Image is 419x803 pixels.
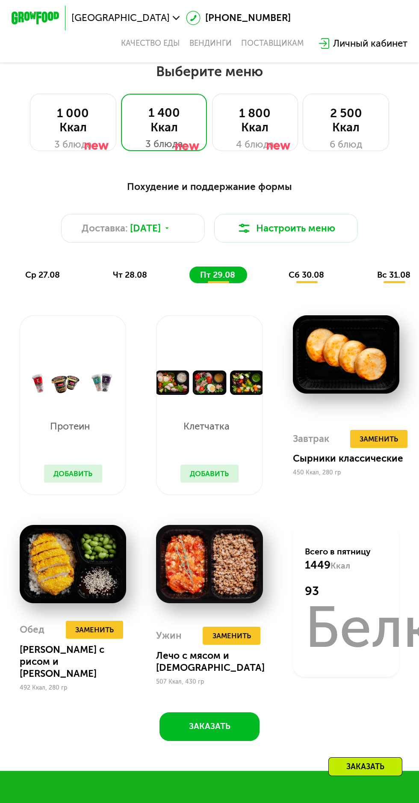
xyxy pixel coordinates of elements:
[377,270,410,280] span: вс 31.08
[212,630,251,642] span: Заменить
[189,39,232,48] a: Вендинги
[360,433,398,445] span: Заменить
[180,465,239,483] button: Добавить
[203,627,260,645] button: Заменить
[156,627,182,645] div: Ужин
[315,106,377,135] div: 2 500 Ккал
[82,221,128,236] span: Доставка:
[20,621,44,639] div: Обед
[328,757,402,776] div: Заказать
[133,137,195,151] div: 3 блюда
[315,137,377,152] div: 6 блюд
[159,712,259,741] button: Заказать
[42,106,104,135] div: 1 000 Ккал
[200,270,235,280] span: пт 29.08
[293,430,329,448] div: Завтрак
[15,180,405,195] div: Похудение и поддержание формы
[330,561,350,571] span: Ккал
[66,621,124,639] button: Заменить
[224,137,286,152] div: 4 блюда
[156,650,272,674] div: Лечо с мясом и [DEMOGRAPHIC_DATA]
[156,679,263,685] div: 507 Ккал, 430 гр
[75,624,114,636] span: Заменить
[350,430,408,448] button: Заменить
[20,684,126,691] div: 492 Ккал, 280 гр
[20,644,136,680] div: [PERSON_NAME] с рисом и [PERSON_NAME]
[113,270,147,280] span: чт 28.08
[293,453,409,465] div: Сырники классические
[133,106,195,134] div: 1 400 Ккал
[44,465,102,483] button: Добавить
[289,270,324,280] span: сб 30.08
[305,546,387,572] div: Всего в пятницу
[42,137,104,152] div: 3 блюда
[130,221,161,236] span: [DATE]
[180,422,233,431] p: Клетчатка
[71,13,170,23] span: [GEOGRAPHIC_DATA]
[214,214,358,243] button: Настроить меню
[224,106,286,135] div: 1 800 Ккал
[241,39,304,48] div: поставщикам
[293,469,399,476] div: 450 Ккал, 280 гр
[186,11,291,25] a: [PHONE_NUMBER]
[44,422,96,431] p: Протеин
[333,36,407,51] div: Личный кабинет
[121,39,180,48] a: Качество еды
[25,270,60,280] span: ср 27.08
[38,63,381,80] h2: Выберите меню
[305,558,330,572] span: 1449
